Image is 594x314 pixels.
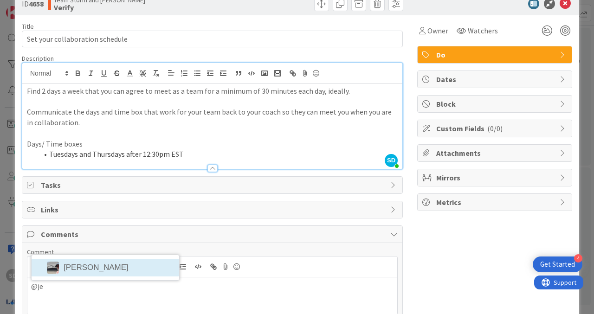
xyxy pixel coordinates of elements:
input: type card name here... [22,31,403,47]
span: SD [385,154,398,167]
span: Metrics [436,197,555,208]
b: Verify [54,4,145,11]
div: Get Started [540,260,575,269]
div: 4 [574,254,582,263]
p: @je [31,281,394,292]
span: Do [436,49,555,60]
div: Open Get Started checklist, remaining modules: 4 [533,256,582,272]
span: Description [22,54,54,63]
span: Support [19,1,42,13]
span: Custom Fields [436,123,555,134]
span: Attachments [436,147,555,159]
p: Find 2 days a week that you can agree to meet as a team for a minimum of 30 minutes each day, ide... [27,86,398,96]
span: Block [436,98,555,109]
span: Tasks [41,179,386,191]
span: ( 0/0 ) [487,124,503,133]
img: jIClQ55mJEe4la83176FWmfCkxn1SgSj.jpg [47,262,59,274]
p: Communicate the days and time box that work for your team back to your coach so they can meet you... [27,107,398,128]
span: Dates [436,74,555,85]
span: Owner [427,25,448,36]
span: Comments [41,229,386,240]
span: Watchers [468,25,498,36]
span: Links [41,204,386,215]
li: [PERSON_NAME] [32,259,179,276]
label: Title [22,22,34,31]
li: Tuesdays and Thursdays after 12:30pm EST [38,149,398,160]
span: Comment [27,248,54,256]
p: Days/ Time boxes [27,139,398,149]
span: Mirrors [436,172,555,183]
